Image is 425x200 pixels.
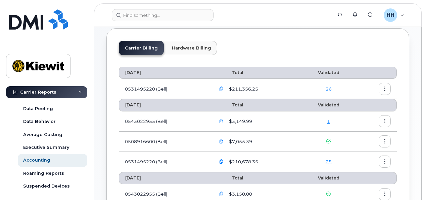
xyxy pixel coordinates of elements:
a: 1 [327,119,330,124]
span: $211,356.25 [228,86,258,92]
th: [DATE] [119,67,209,79]
span: Total [216,102,243,107]
span: $3,150.00 [228,191,252,197]
span: $210,678.35 [228,159,258,165]
th: Validated [300,99,357,111]
th: Validated [300,67,357,79]
td: 0531495220 (Bell) [119,152,209,172]
div: Hailey Hatting [379,8,409,22]
th: Validated [300,172,357,184]
iframe: Messenger Launcher [396,171,420,195]
a: Hardware Billing [166,41,217,55]
td: 0543022955 (Bell) [119,111,209,132]
span: $7,055.39 [228,138,252,145]
span: Total [216,175,243,180]
span: Total [216,70,243,75]
span: HH [386,11,394,19]
td: 0508916600 (Bell) [119,132,209,152]
th: [DATE] [119,99,209,111]
a: 25 [326,159,332,164]
span: $3,149.99 [228,118,252,125]
input: Find something... [112,9,214,21]
a: 26 [326,86,332,92]
td: 0531495220 (Bell) [119,79,209,99]
th: [DATE] [119,172,209,184]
